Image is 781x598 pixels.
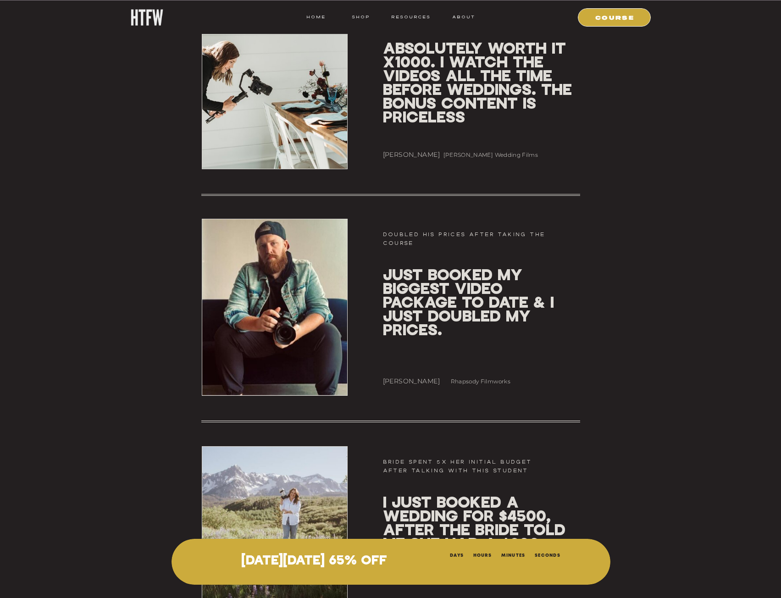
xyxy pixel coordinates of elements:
a: HOME [306,13,326,21]
p: Rhapsody Filmworks [451,377,576,384]
a: resources [388,13,431,21]
a: COURSE [584,13,646,21]
a: shop [343,13,379,21]
p: bride spent 5x her initial budget after talking with this student [383,458,555,476]
p: just booked my biggest video package to date & I just doubled my prices. [383,267,580,357]
p: [PERSON_NAME] [383,149,456,158]
p: [PERSON_NAME] Wedding Films [443,150,569,158]
p: [DATE][DATE] 65% OFF [193,554,436,569]
p: Enjoys lifetime access to the updated content [383,4,555,22]
p: I just booked a wedding for $4500, after the bride told me she had a $900 budget. this course des... [383,495,580,585]
a: ABOUT [452,13,475,21]
li: Days [450,551,464,558]
li: Hours [473,551,492,558]
p: [PERSON_NAME] [383,376,456,384]
p: Doubled his prices after taking the course [383,230,555,248]
li: Minutes [501,551,525,558]
li: Seconds [534,551,560,558]
p: absolutely worth it x1000. I watch the videos all the time before weddings. the bonus content is ... [383,41,582,131]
